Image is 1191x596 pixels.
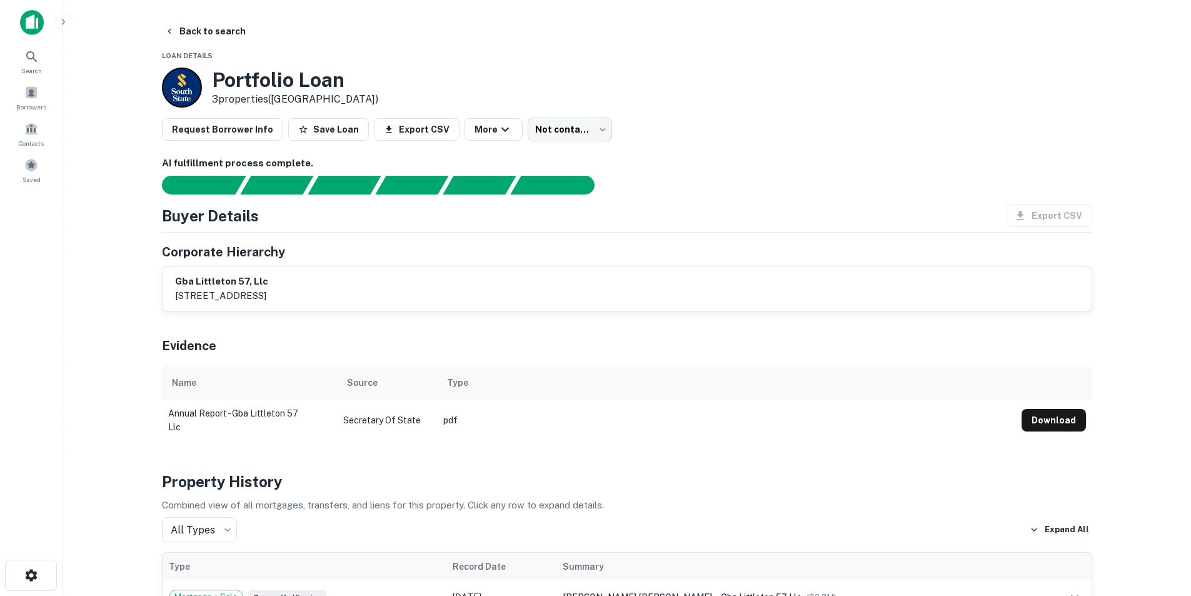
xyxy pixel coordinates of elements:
[4,153,59,187] a: Saved
[511,176,610,194] div: AI fulfillment process complete.
[556,553,1035,580] th: Summary
[162,365,337,400] th: Name
[162,365,1092,440] div: scrollable content
[175,275,268,289] h6: gba littleton 57, llc
[20,10,44,35] img: capitalize-icon.png
[4,117,59,151] a: Contacts
[1128,496,1191,556] iframe: Chat Widget
[528,118,612,141] div: Not contacted
[1022,409,1086,432] button: Download
[446,553,556,580] th: Record Date
[240,176,313,194] div: Your request is received and processing...
[375,176,448,194] div: Principals found, AI now looking for contact information...
[159,20,251,43] button: Back to search
[162,336,216,355] h5: Evidence
[437,400,1015,440] td: pdf
[437,365,1015,400] th: Type
[21,66,42,76] span: Search
[308,176,381,194] div: Documents found, AI parsing details...
[162,243,285,261] h5: Corporate Hierarchy
[162,470,1092,493] h4: Property History
[4,44,59,78] a: Search
[212,68,378,92] h3: Portfolio Loan
[4,81,59,114] a: Borrowers
[1027,520,1092,539] button: Expand All
[337,365,437,400] th: Source
[162,400,337,440] td: annual report - gba littleton 57 llc
[23,174,41,184] span: Saved
[374,118,460,141] button: Export CSV
[175,288,268,303] p: [STREET_ADDRESS]
[162,52,213,59] span: Loan Details
[443,176,516,194] div: Principals found, still searching for contact information. This may take time...
[212,92,378,107] p: 3 properties ([GEOGRAPHIC_DATA])
[447,375,468,390] div: Type
[337,400,437,440] td: Secretary of State
[162,118,283,141] button: Request Borrower Info
[162,205,259,227] h4: Buyer Details
[16,102,46,112] span: Borrowers
[163,553,447,580] th: Type
[162,156,1092,171] h6: AI fulfillment process complete.
[288,118,369,141] button: Save Loan
[172,375,196,390] div: Name
[465,118,523,141] button: More
[347,375,378,390] div: Source
[147,176,241,194] div: Sending borrower request to AI...
[162,498,1092,513] p: Combined view of all mortgages, transfers, and liens for this property. Click any row to expand d...
[162,517,237,542] div: All Types
[19,138,44,148] span: Contacts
